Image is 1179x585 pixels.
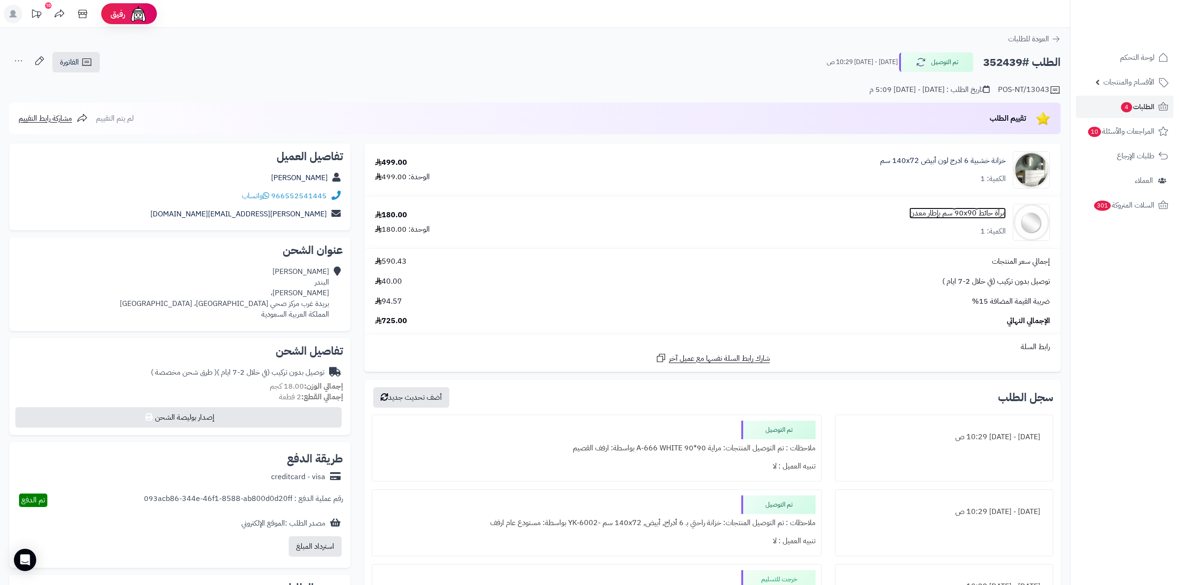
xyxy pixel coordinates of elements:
span: السلات المتروكة [1093,199,1154,212]
div: [PERSON_NAME] البندر [PERSON_NAME]، بريدة غرب مركز صحي [GEOGRAPHIC_DATA]، [GEOGRAPHIC_DATA] الممل... [120,266,329,319]
a: واتساب [242,190,269,201]
div: 180.00 [375,210,407,221]
button: أضف تحديث جديد [373,387,449,408]
span: الطلبات [1120,100,1154,113]
a: شارك رابط السلة نفسها مع عميل آخر [655,352,770,364]
div: توصيل بدون تركيب (في خلال 2-7 ايام ) [151,367,324,378]
a: مشاركة رابط التقييم [19,113,88,124]
span: 301 [1094,201,1111,211]
div: creditcard - visa [271,472,325,482]
div: تم التوصيل [741,421,816,439]
img: 1746709299-1702541934053-68567865785768-1000x1000-90x90.jpg [1013,151,1049,188]
a: 966552541445 [271,190,327,201]
div: POS-NT/13043 [998,84,1061,96]
a: [PERSON_NAME][EMAIL_ADDRESS][DOMAIN_NAME] [150,208,327,220]
div: ملاحظات : تم التوصيل المنتجات: مراية 90*90 A-666 WHITE بواسطة: ارفف القصيم [378,439,816,457]
span: مشاركة رابط التقييم [19,113,72,124]
small: 18.00 كجم [270,381,343,392]
span: المراجعات والأسئلة [1087,125,1154,138]
span: رفيق [110,8,125,19]
h2: الطلب #352439 [983,53,1061,72]
div: [DATE] - [DATE] 10:29 ص [841,503,1047,521]
span: 4 [1121,102,1132,112]
h2: تفاصيل العميل [17,151,343,162]
h2: طريقة الدفع [287,453,343,464]
span: تم الدفع [21,494,45,506]
span: توصيل بدون تركيب (في خلال 2-7 ايام ) [942,276,1050,287]
div: تم التوصيل [741,495,816,514]
h3: سجل الطلب [998,392,1053,403]
div: ملاحظات : تم التوصيل المنتجات: خزانة راحتي بـ 6 أدراج, أبيض, ‎140x72 سم‏ -YK-6002 بواسطة: مستودع ... [378,514,816,532]
h2: تفاصيل الشحن [17,345,343,357]
small: 2 قطعة [279,391,343,403]
div: الكمية: 1 [980,174,1006,184]
span: لوحة التحكم [1120,51,1154,64]
span: طلبات الإرجاع [1117,149,1154,162]
img: ai-face.png [129,5,148,23]
span: الفاتورة [60,57,79,68]
span: ( طرق شحن مخصصة ) [151,367,217,378]
h2: عنوان الشحن [17,245,343,256]
span: إجمالي سعر المنتجات [992,256,1050,267]
span: 40.00 [375,276,402,287]
a: السلات المتروكة301 [1076,194,1173,216]
span: العملاء [1135,174,1153,187]
span: لم يتم التقييم [96,113,134,124]
div: رقم عملية الدفع : 093acb86-344e-46f1-8588-ab800d0d20ff [144,494,343,507]
span: شارك رابط السلة نفسها مع عميل آخر [669,353,770,364]
a: مرآة حائط 90x90 سم بإطار معدن [909,208,1006,219]
span: 10 [1088,127,1101,137]
a: الفاتورة [52,52,100,72]
span: 590.43 [375,256,407,267]
strong: إجمالي الوزن: [304,381,343,392]
span: 94.57 [375,296,402,307]
div: الوحدة: 499.00 [375,172,430,182]
div: الوحدة: 180.00 [375,224,430,235]
img: 1705317929-220606010376-90x90.jpg [1013,204,1049,241]
span: تقييم الطلب [990,113,1026,124]
a: العملاء [1076,169,1173,192]
span: العودة للطلبات [1008,33,1049,45]
div: 10 [45,2,52,9]
a: المراجعات والأسئلة10 [1076,120,1173,143]
a: الطلبات4 [1076,96,1173,118]
div: 499.00 [375,157,407,168]
span: ضريبة القيمة المضافة 15% [972,296,1050,307]
img: logo-2.png [1116,26,1170,45]
a: [PERSON_NAME] [271,172,328,183]
span: الإجمالي النهائي [1007,316,1050,326]
div: الكمية: 1 [980,226,1006,237]
button: استرداد المبلغ [289,536,342,557]
span: الأقسام والمنتجات [1103,76,1154,89]
a: العودة للطلبات [1008,33,1061,45]
small: [DATE] - [DATE] 10:29 ص [827,58,898,67]
div: [DATE] - [DATE] 10:29 ص [841,428,1047,446]
a: لوحة التحكم [1076,46,1173,69]
div: تنبيه العميل : لا [378,457,816,475]
button: تم التوصيل [899,52,973,72]
a: خزانة خشبية 6 ادرج لون أبيض 140x72 سم [880,156,1006,166]
div: مصدر الطلب :الموقع الإلكتروني [241,518,325,529]
strong: إجمالي القطع: [301,391,343,403]
span: 725.00 [375,316,407,326]
button: إصدار بوليصة الشحن [15,407,342,428]
div: رابط السلة [368,342,1057,352]
div: تاريخ الطلب : [DATE] - [DATE] 5:09 م [869,84,990,95]
div: تنبيه العميل : لا [378,532,816,550]
a: طلبات الإرجاع [1076,145,1173,167]
div: Open Intercom Messenger [14,549,36,571]
a: تحديثات المنصة [25,5,48,26]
